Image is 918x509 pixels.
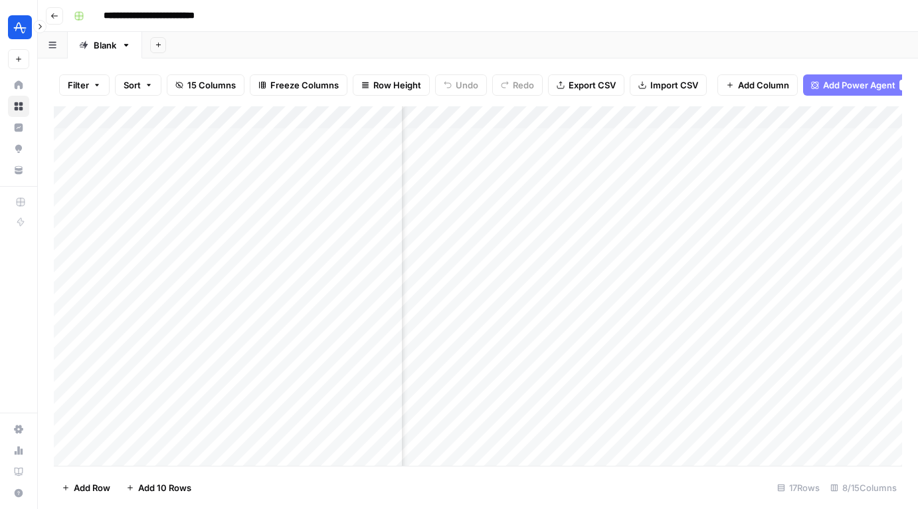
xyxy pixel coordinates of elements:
span: Sort [124,78,141,92]
a: Settings [8,419,29,440]
span: Add Column [738,78,789,92]
span: Add 10 Rows [138,481,191,494]
a: Blank [68,32,142,58]
div: 17 Rows [772,477,825,498]
button: Freeze Columns [250,74,347,96]
a: Home [8,74,29,96]
span: Import CSV [650,78,698,92]
button: Workspace: Amplitude [8,11,29,44]
img: Amplitude Logo [8,15,32,39]
button: Add Power Agent2 [803,74,915,96]
button: Add 10 Rows [118,477,199,498]
a: Opportunities [8,138,29,159]
div: 2 [899,80,910,90]
span: Row Height [373,78,421,92]
button: Add Row [54,477,118,498]
div: Blank [94,39,116,52]
a: Insights [8,117,29,138]
button: Help + Support [8,482,29,504]
span: Add Row [74,481,110,494]
button: Sort [115,74,161,96]
span: Redo [513,78,534,92]
button: Undo [435,74,487,96]
button: Row Height [353,74,430,96]
button: Export CSV [548,74,624,96]
button: Import CSV [630,74,707,96]
span: Freeze Columns [270,78,339,92]
span: Filter [68,78,89,92]
button: 15 Columns [167,74,244,96]
span: 15 Columns [187,78,236,92]
button: Redo [492,74,543,96]
span: Add Power Agent [823,78,895,92]
a: Browse [8,96,29,117]
span: Undo [456,78,478,92]
button: Add Column [717,74,798,96]
a: Your Data [8,159,29,181]
button: Filter [59,74,110,96]
span: Export CSV [569,78,616,92]
a: Usage [8,440,29,461]
a: Learning Hub [8,461,29,482]
div: 8/15 Columns [825,477,902,498]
